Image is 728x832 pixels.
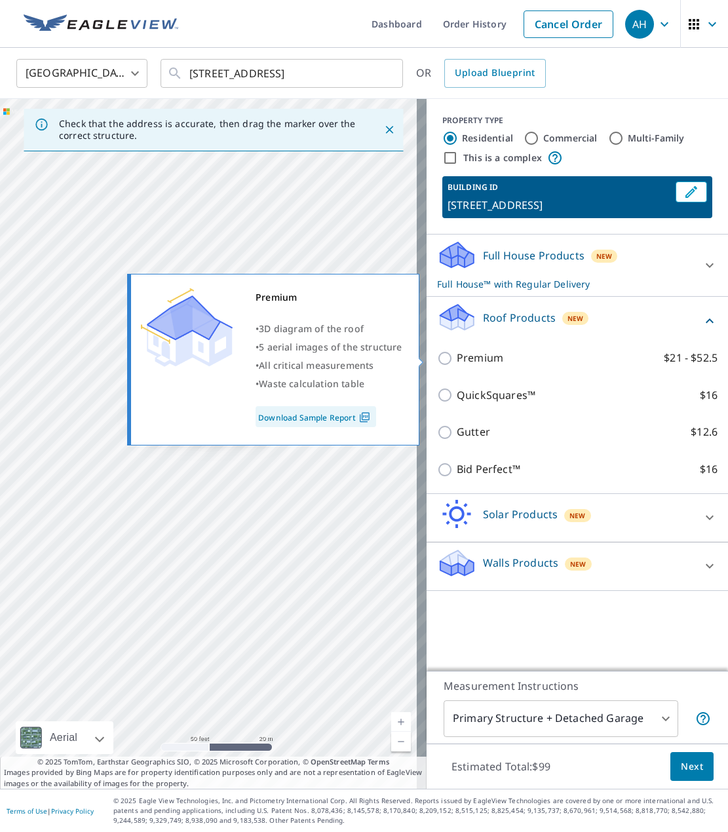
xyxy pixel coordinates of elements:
[676,181,707,202] button: Edit building 1
[681,759,703,775] span: Next
[625,10,654,39] div: AH
[259,341,402,353] span: 5 aerial images of the structure
[256,375,402,393] div: •
[437,277,694,291] p: Full House™ with Regular Delivery
[448,197,670,213] p: [STREET_ADDRESS]
[483,248,584,263] p: Full House Products
[457,350,503,366] p: Premium
[457,424,490,440] p: Gutter
[441,752,561,781] p: Estimated Total: $99
[368,757,389,766] a: Terms
[189,55,376,92] input: Search by address or latitude-longitude
[256,288,402,307] div: Premium
[37,757,389,768] span: © 2025 TomTom, Earthstar Geographics SIO, © 2025 Microsoft Corporation, ©
[381,121,398,138] button: Close
[543,132,598,145] label: Commercial
[259,359,374,371] span: All critical measurements
[628,132,685,145] label: Multi-Family
[483,310,556,326] p: Roof Products
[141,288,233,367] img: Premium
[256,406,376,427] a: Download Sample Report
[483,555,558,571] p: Walls Products
[444,59,545,88] a: Upload Blueprint
[442,115,712,126] div: PROPERTY TYPE
[16,721,113,754] div: Aerial
[483,506,558,522] p: Solar Products
[59,118,360,142] p: Check that the address is accurate, then drag the marker over the correct structure.
[46,721,81,754] div: Aerial
[391,712,411,732] a: Current Level 19, Zoom In
[311,757,366,766] a: OpenStreetMap
[7,806,47,816] a: Terms of Use
[524,10,613,38] a: Cancel Order
[664,350,718,366] p: $21 - $52.5
[437,499,718,537] div: Solar ProductsNew
[256,338,402,356] div: •
[455,65,535,81] span: Upload Blueprint
[391,732,411,751] a: Current Level 19, Zoom Out
[256,320,402,338] div: •
[51,806,94,816] a: Privacy Policy
[437,240,718,291] div: Full House ProductsNewFull House™ with Regular Delivery
[457,461,520,478] p: Bid Perfect™
[569,510,586,521] span: New
[444,700,678,737] div: Primary Structure + Detached Garage
[259,377,364,390] span: Waste calculation table
[670,752,714,782] button: Next
[570,559,586,569] span: New
[462,132,513,145] label: Residential
[16,55,147,92] div: [GEOGRAPHIC_DATA]
[448,181,498,193] p: BUILDING ID
[24,14,178,34] img: EV Logo
[356,411,374,423] img: Pdf Icon
[113,796,721,825] p: © 2025 Eagle View Technologies, Inc. and Pictometry International Corp. All Rights Reserved. Repo...
[259,322,364,335] span: 3D diagram of the roof
[700,387,718,404] p: $16
[437,548,718,585] div: Walls ProductsNew
[463,151,542,164] label: This is a complex
[437,302,718,339] div: Roof ProductsNew
[596,251,613,261] span: New
[416,59,546,88] div: OR
[567,313,584,324] span: New
[691,424,718,440] p: $12.6
[256,356,402,375] div: •
[695,711,711,727] span: Your report will include the primary structure and a detached garage if one exists.
[444,678,711,694] p: Measurement Instructions
[7,807,94,815] p: |
[457,387,535,404] p: QuickSquares™
[700,461,718,478] p: $16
